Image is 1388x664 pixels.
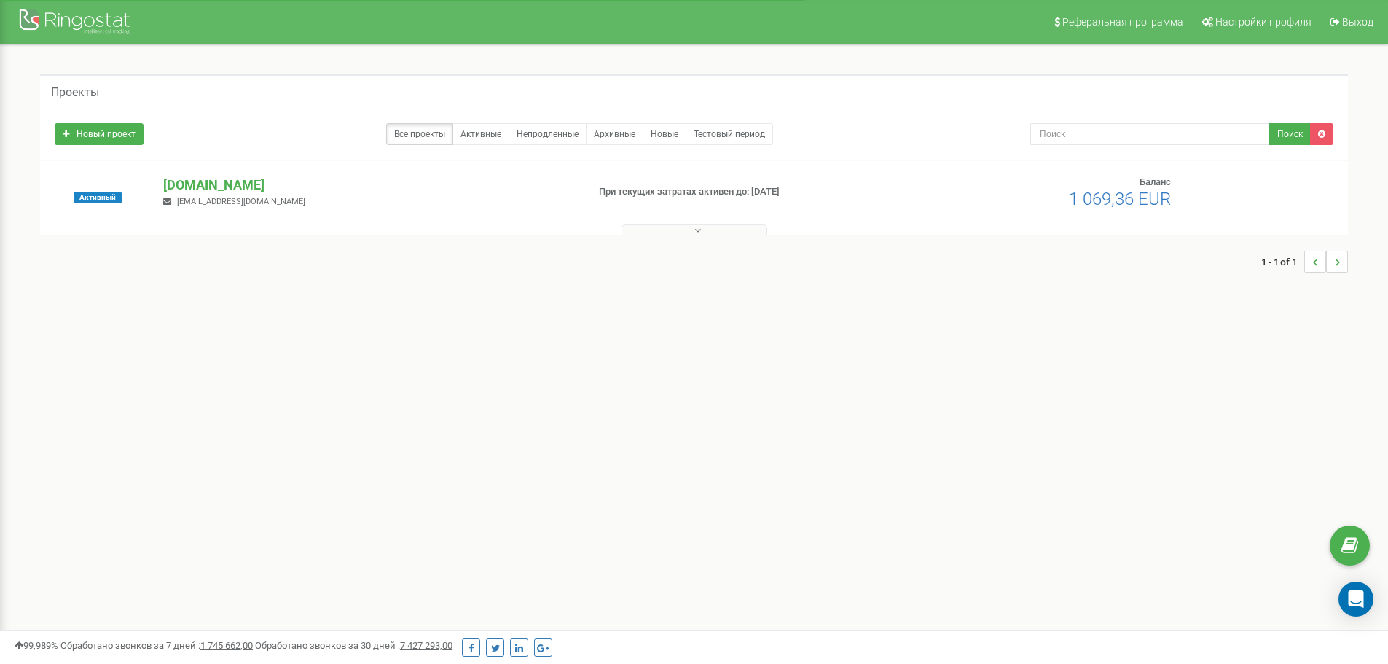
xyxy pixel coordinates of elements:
span: 99,989% [15,640,58,651]
nav: ... [1261,236,1348,287]
a: Активные [452,123,509,145]
p: При текущих затратах активен до: [DATE] [599,185,902,199]
span: Активный [74,192,122,203]
button: Поиск [1269,123,1311,145]
u: 1 745 662,00 [200,640,253,651]
a: Новый проект [55,123,144,145]
a: Тестовый период [686,123,773,145]
h5: Проекты [51,86,99,99]
span: Выход [1342,16,1373,28]
span: [EMAIL_ADDRESS][DOMAIN_NAME] [177,197,305,206]
span: Реферальная программа [1062,16,1183,28]
input: Поиск [1030,123,1270,145]
p: [DOMAIN_NAME] [163,176,575,195]
span: Баланс [1140,176,1171,187]
span: Обработано звонков за 7 дней : [60,640,253,651]
span: 1 - 1 of 1 [1261,251,1304,273]
u: 7 427 293,00 [400,640,452,651]
a: Все проекты [386,123,453,145]
a: Непродленные [509,123,587,145]
span: 1 069,36 EUR [1069,189,1171,209]
a: Новые [643,123,686,145]
a: Архивные [586,123,643,145]
span: Настройки профиля [1215,16,1311,28]
span: Обработано звонков за 30 дней : [255,640,452,651]
div: Open Intercom Messenger [1338,582,1373,617]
